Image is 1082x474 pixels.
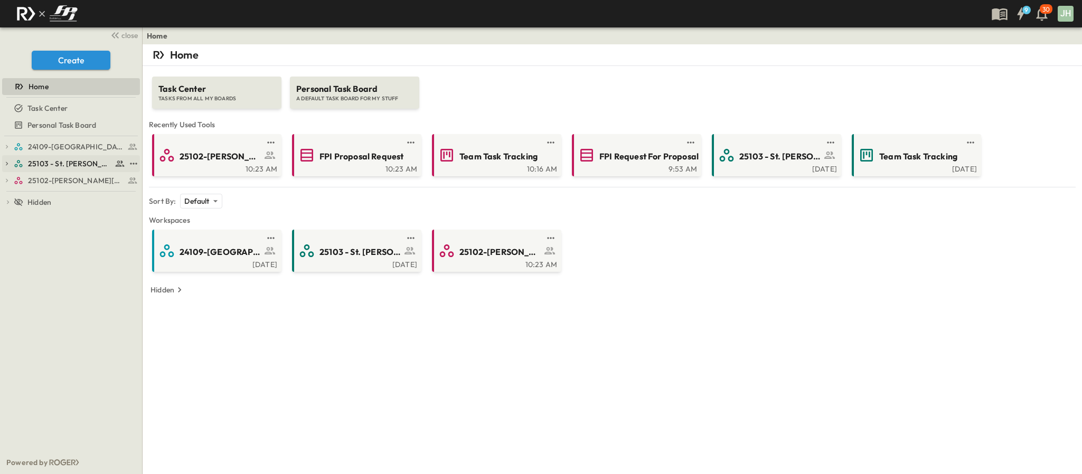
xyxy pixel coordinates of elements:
[599,150,699,163] span: FPI Request For Proposal
[265,136,277,149] button: test
[265,232,277,244] button: test
[574,147,697,164] a: FPI Request For Proposal
[184,196,209,206] p: Default
[1058,6,1074,22] div: JH
[121,30,138,41] span: close
[149,215,1076,225] span: Workspaces
[294,164,417,172] a: 10:23 AM
[147,31,174,41] nav: breadcrumbs
[32,51,110,70] button: Create
[296,83,413,95] span: Personal Task Board
[289,66,420,109] a: Personal Task BoardA DEFAULT TASK BOARD FOR MY STUFF
[2,117,140,134] div: Personal Task Boardtest
[154,164,277,172] a: 10:23 AM
[2,118,138,132] a: Personal Task Board
[149,196,176,206] p: Sort By:
[296,95,413,102] span: A DEFAULT TASK BOARD FOR MY STUFF
[854,164,977,172] a: [DATE]
[28,141,125,152] span: 24109-St. Teresa of Calcutta Parish Hall
[180,194,222,208] div: Default
[824,136,837,149] button: test
[13,3,81,25] img: c8d7d1ed905e502e8f77bf7063faec64e13b34fdb1f2bdd94b0e311fc34f8000.png
[574,164,697,172] a: 9:53 AM
[319,150,403,163] span: FPI Proposal Request
[294,259,417,268] a: [DATE]
[684,136,697,149] button: test
[151,66,283,109] a: Task CenterTASKS FROM ALL MY BOARDS
[170,48,199,62] p: Home
[434,164,557,172] a: 10:16 AM
[434,147,557,164] a: Team Task Tracking
[2,155,140,172] div: 25103 - St. [PERSON_NAME] Phase 2test
[714,147,837,164] a: 25103 - St. [PERSON_NAME] Phase 2
[459,150,538,163] span: Team Task Tracking
[544,232,557,244] button: test
[2,138,140,155] div: 24109-St. Teresa of Calcutta Parish Halltest
[14,139,138,154] a: 24109-St. Teresa of Calcutta Parish Hall
[964,136,977,149] button: test
[714,164,837,172] a: [DATE]
[154,147,277,164] a: 25102-[PERSON_NAME][DEMOGRAPHIC_DATA][GEOGRAPHIC_DATA]
[434,259,557,268] a: 10:23 AM
[127,157,140,170] button: test
[27,197,51,207] span: Hidden
[150,285,174,295] p: Hidden
[404,232,417,244] button: test
[149,119,1076,130] span: Recently Used Tools
[854,147,977,164] a: Team Task Tracking
[294,147,417,164] a: FPI Proposal Request
[29,81,49,92] span: Home
[1024,6,1028,14] h6: 9
[294,242,417,259] a: 25103 - St. [PERSON_NAME] Phase 2
[28,175,125,186] span: 25102-Christ The Redeemer Anglican Church
[14,173,138,188] a: 25102-Christ The Redeemer Anglican Church
[1042,5,1050,14] p: 30
[544,136,557,149] button: test
[180,150,261,163] span: 25102-[PERSON_NAME][DEMOGRAPHIC_DATA][GEOGRAPHIC_DATA]
[146,282,189,297] button: Hidden
[154,242,277,259] a: 24109-[GEOGRAPHIC_DATA][PERSON_NAME]
[404,136,417,149] button: test
[28,158,112,169] span: 25103 - St. [PERSON_NAME] Phase 2
[2,172,140,189] div: 25102-Christ The Redeemer Anglican Churchtest
[2,101,138,116] a: Task Center
[158,95,275,102] span: TASKS FROM ALL MY BOARDS
[2,79,138,94] a: Home
[319,246,401,258] span: 25103 - St. [PERSON_NAME] Phase 2
[154,259,277,268] a: [DATE]
[106,27,140,42] button: close
[147,31,167,41] a: Home
[1010,4,1031,23] button: 9
[27,103,68,113] span: Task Center
[1057,5,1075,23] button: JH
[879,150,957,163] span: Team Task Tracking
[459,246,541,258] span: 25102-[PERSON_NAME][DEMOGRAPHIC_DATA][GEOGRAPHIC_DATA]
[158,83,275,95] span: Task Center
[180,246,261,258] span: 24109-[GEOGRAPHIC_DATA][PERSON_NAME]
[27,120,96,130] span: Personal Task Board
[739,150,821,163] span: 25103 - St. [PERSON_NAME] Phase 2
[434,242,557,259] a: 25102-[PERSON_NAME][DEMOGRAPHIC_DATA][GEOGRAPHIC_DATA]
[14,156,125,171] a: 25103 - St. [PERSON_NAME] Phase 2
